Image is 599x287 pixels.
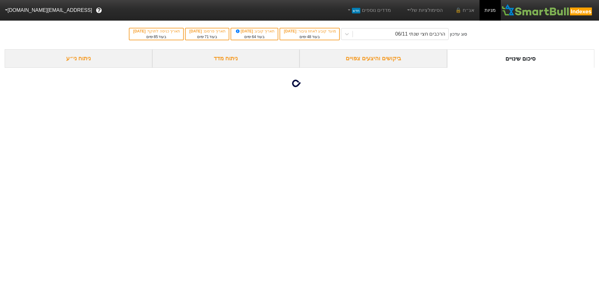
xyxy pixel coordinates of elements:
[299,49,447,68] div: ביקושים והיצעים צפויים
[307,35,311,39] span: 48
[283,34,336,40] div: בעוד ימים
[283,28,336,34] div: מועד קובע לאחוז ציבור :
[284,29,297,33] span: [DATE]
[189,28,226,34] div: תאריך פרסום :
[450,31,467,37] div: סוג עדכון
[252,35,256,39] span: 64
[235,29,254,33] span: [DATE]
[189,29,203,33] span: [DATE]
[292,76,307,91] img: loading...
[234,28,275,34] div: תאריך קובע :
[205,35,209,39] span: 71
[447,49,595,68] div: סיכום שינויים
[344,4,393,17] a: מדדים נוספיםחדש
[189,34,226,40] div: בעוד ימים
[154,35,158,39] span: 85
[133,34,180,40] div: בעוד ימים
[403,4,445,17] a: הסימולציות שלי
[5,49,152,68] div: ניתוח ני״ע
[352,8,360,13] span: חדש
[152,49,300,68] div: ניתוח מדד
[97,6,101,15] span: ?
[234,34,275,40] div: בעוד ימים
[133,28,180,34] div: תאריך כניסה לתוקף :
[395,30,445,38] div: הרכבים חצי שנתי 06/11
[133,29,147,33] span: [DATE]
